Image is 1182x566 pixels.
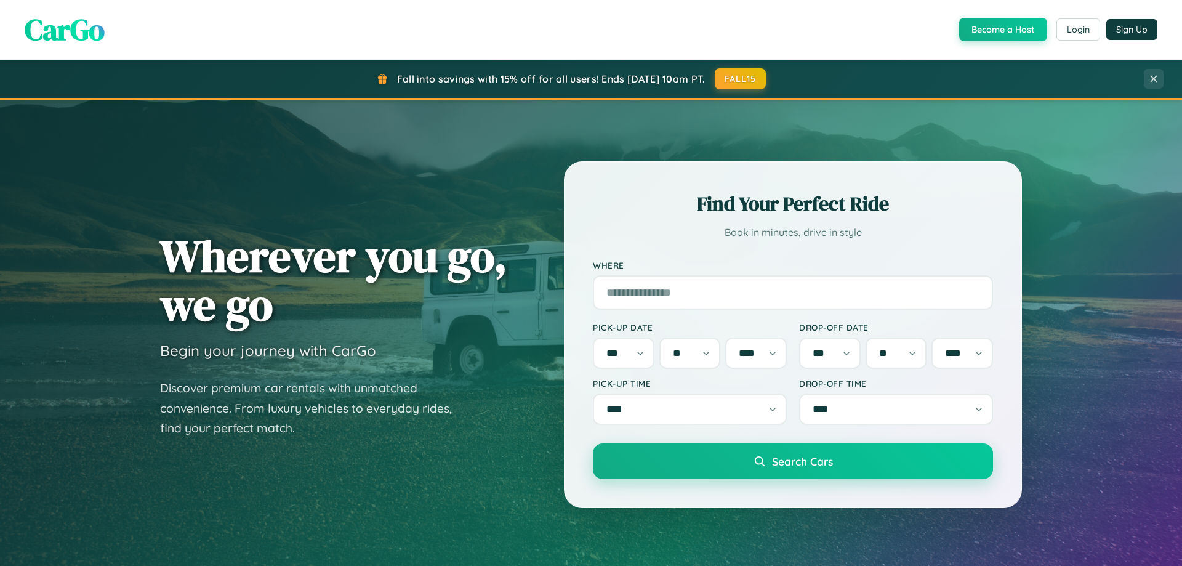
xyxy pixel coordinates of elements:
button: Sign Up [1106,19,1157,40]
span: CarGo [25,9,105,50]
h1: Wherever you go, we go [160,232,507,329]
h3: Begin your journey with CarGo [160,341,376,360]
p: Book in minutes, drive in style [593,224,993,241]
button: FALL15 [715,68,766,89]
button: Login [1056,18,1100,41]
label: Pick-up Time [593,378,787,389]
span: Fall into savings with 15% off for all users! Ends [DATE] 10am PT. [397,73,706,85]
label: Drop-off Date [799,322,993,333]
span: Search Cars [772,455,833,468]
label: Where [593,260,993,270]
p: Discover premium car rentals with unmatched convenience. From luxury vehicles to everyday rides, ... [160,378,468,439]
h2: Find Your Perfect Ride [593,190,993,217]
label: Drop-off Time [799,378,993,389]
button: Search Cars [593,443,993,479]
label: Pick-up Date [593,322,787,333]
button: Become a Host [959,18,1047,41]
